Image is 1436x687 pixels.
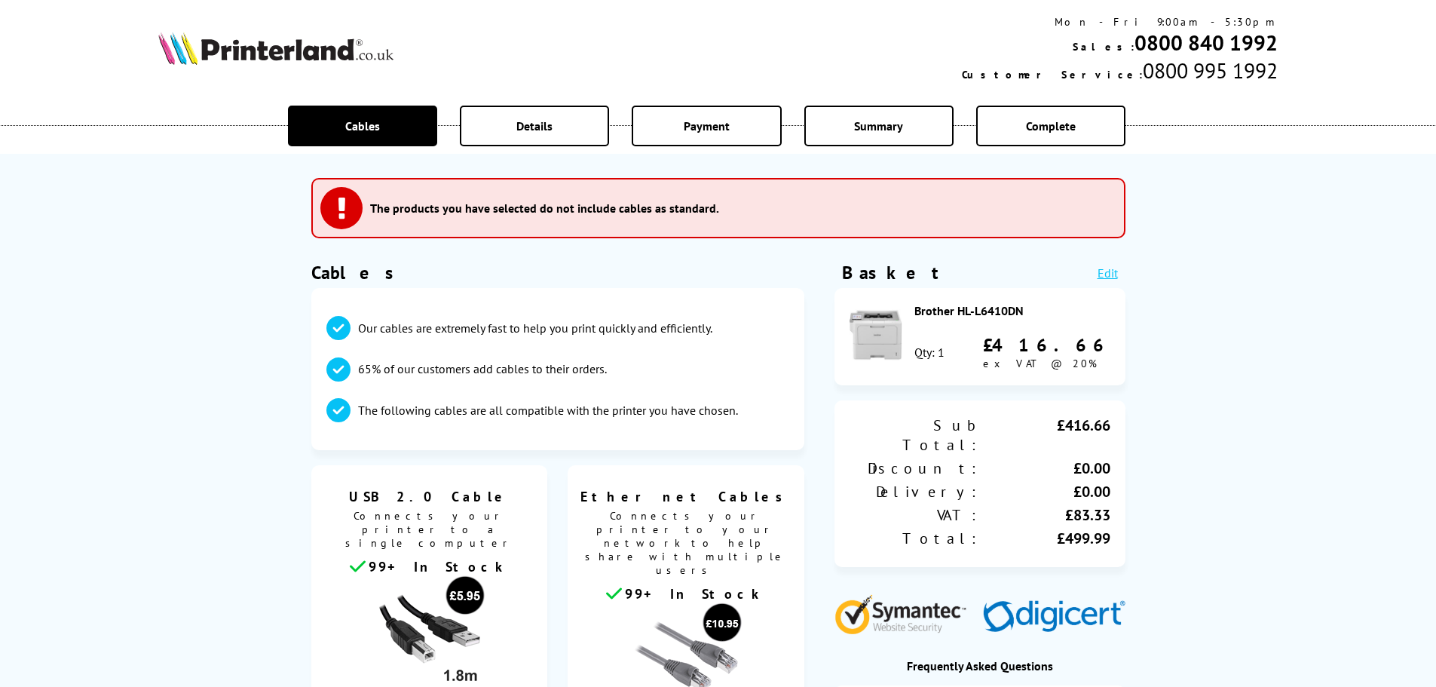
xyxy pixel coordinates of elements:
div: Sub Total: [850,416,980,455]
div: £416.66 [980,416,1110,455]
a: Edit [1098,265,1118,281]
div: Mon - Fri 9:00am - 5:30pm [962,15,1278,29]
div: £416.66 [983,333,1110,357]
span: Sales: [1073,40,1134,54]
h3: The products you have selected do not include cables as standard. [370,201,719,216]
div: £0.00 [980,459,1110,478]
span: Complete [1026,118,1076,133]
img: Brother HL-L6410DN [850,309,902,362]
span: USB 2.0 Cable [323,488,537,505]
div: VAT: [850,505,980,525]
span: 99+ In Stock [369,558,509,575]
span: Cables [345,118,380,133]
span: Connects your printer to your network to help share with multiple users [575,505,797,584]
span: Customer Service: [962,68,1143,81]
span: ex VAT @ 20% [983,357,1097,370]
img: Printerland Logo [158,32,393,65]
span: Details [516,118,553,133]
span: Payment [684,118,730,133]
div: £83.33 [980,505,1110,525]
span: 0800 995 1992 [1143,57,1278,84]
span: 99+ In Stock [625,585,765,603]
div: Delivery: [850,482,980,501]
p: 65% of our customers add cables to their orders. [358,360,607,377]
p: Our cables are extremely fast to help you print quickly and efficiently. [358,320,712,336]
div: Total: [850,529,980,548]
p: The following cables are all compatible with the printer you have chosen. [358,402,738,419]
span: Ethernet Cables [579,488,793,505]
div: Brother HL-L6410DN [914,303,1110,318]
div: Basket [842,261,940,284]
div: Frequently Asked Questions [834,658,1125,673]
img: Digicert [983,600,1125,634]
img: Symantec Website Security [834,591,977,634]
span: Connects your printer to a single computer [319,505,540,557]
div: Discount: [850,459,980,478]
div: £499.99 [980,529,1110,548]
div: Qty: 1 [914,345,945,360]
span: Summary [854,118,903,133]
a: 0800 840 1992 [1134,29,1278,57]
h1: Cables [311,261,804,284]
div: £0.00 [980,482,1110,501]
